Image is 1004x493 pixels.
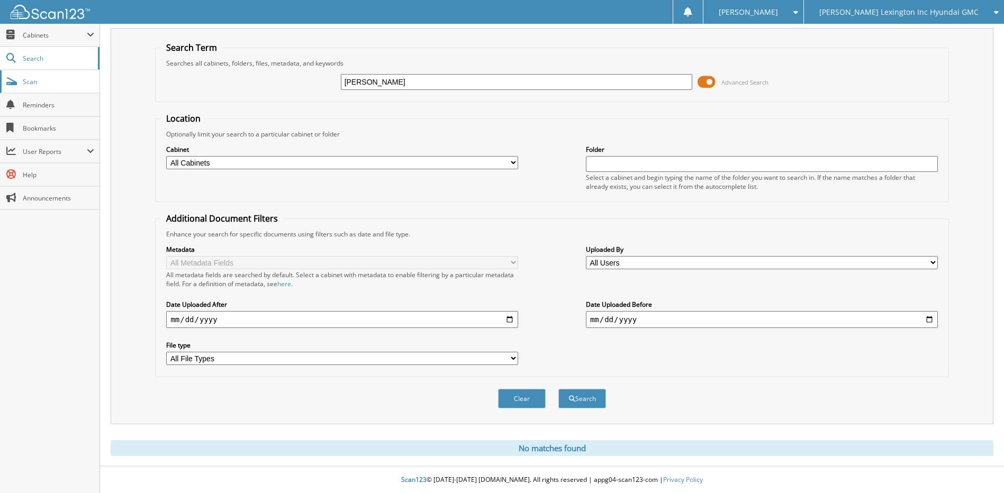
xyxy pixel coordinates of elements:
[586,145,938,154] label: Folder
[277,279,291,288] a: here
[23,101,94,109] span: Reminders
[161,130,943,139] div: Optionally limit your search to a particular cabinet or folder
[161,42,222,53] legend: Search Term
[161,113,206,124] legend: Location
[663,475,703,484] a: Privacy Policy
[161,213,283,224] legend: Additional Document Filters
[100,467,1004,493] div: © [DATE]-[DATE] [DOMAIN_NAME]. All rights reserved | appg04-scan123-com |
[719,9,778,15] span: [PERSON_NAME]
[498,389,546,408] button: Clear
[23,31,87,40] span: Cabinets
[23,124,94,133] span: Bookmarks
[11,5,90,19] img: scan123-logo-white.svg
[166,311,518,328] input: start
[161,230,943,239] div: Enhance your search for specific documents using filters such as date and file type.
[111,440,993,456] div: No matches found
[166,145,518,154] label: Cabinet
[586,300,938,309] label: Date Uploaded Before
[586,173,938,191] div: Select a cabinet and begin typing the name of the folder you want to search in. If the name match...
[166,270,518,288] div: All metadata fields are searched by default. Select a cabinet with metadata to enable filtering b...
[23,147,87,156] span: User Reports
[166,300,518,309] label: Date Uploaded After
[586,245,938,254] label: Uploaded By
[721,78,768,86] span: Advanced Search
[558,389,606,408] button: Search
[166,245,518,254] label: Metadata
[951,442,1004,493] iframe: Chat Widget
[586,311,938,328] input: end
[23,77,94,86] span: Scan
[23,54,93,63] span: Search
[166,341,518,350] label: File type
[23,194,94,203] span: Announcements
[401,475,427,484] span: Scan123
[819,9,979,15] span: [PERSON_NAME] Lexington Inc Hyundai GMC
[23,170,94,179] span: Help
[161,59,943,68] div: Searches all cabinets, folders, files, metadata, and keywords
